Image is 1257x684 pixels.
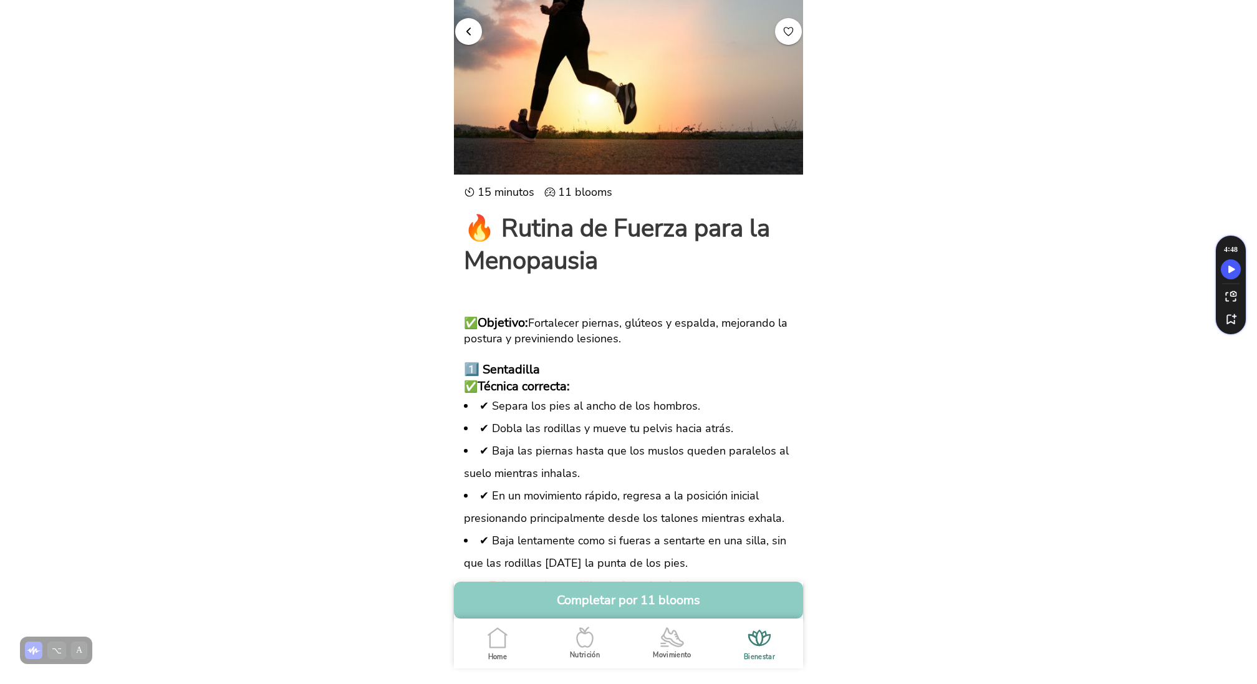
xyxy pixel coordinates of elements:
ion-label: 15 minutos [464,185,534,200]
ion-label: Nutrición [570,650,600,660]
div: ✅ Fortalecer piernas, glúteos y espalda, mejorando la postura y previniendo lesiones. [464,314,793,346]
h1: 🔥 Rutina de Fuerza para la Menopausia [464,212,793,277]
ion-label: Bienestar [744,652,775,662]
ion-label: Home [488,652,507,662]
b: Técnica correcta: [478,378,570,395]
button: Completar por 11 blooms [454,582,803,619]
li: ✔ Separa los pies al ancho de los hombros. [464,395,793,417]
li: ✔ Baja las piernas hasta que los muslos queden paralelos al suelo mientras inhalas. [464,440,793,484]
b: 1️⃣ Sentadilla [464,361,540,378]
b: Evita que las rodillas caigan hacia dentro [489,578,719,595]
div: ✅ [464,378,793,395]
ion-label: 11 blooms [544,185,612,200]
li: ✔ Dobla las rodillas y mueve tu pelvis hacia atrás. [464,417,793,440]
b: Objetivo: [478,314,528,331]
li: ✔ , para hacerlo puedes colocarte unas bandas elástica entre las rodillas para que te "obliguen" ... [464,574,793,644]
li: ✔ En un movimiento rápido, regresa a la posición inicial presionando principalmente desde los tal... [464,484,793,529]
ion-label: Movimiento [653,650,691,660]
li: ✔ Baja lentamente como si fueras a sentarte en una silla, sin que las rodillas [DATE] la punta de... [464,529,793,574]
